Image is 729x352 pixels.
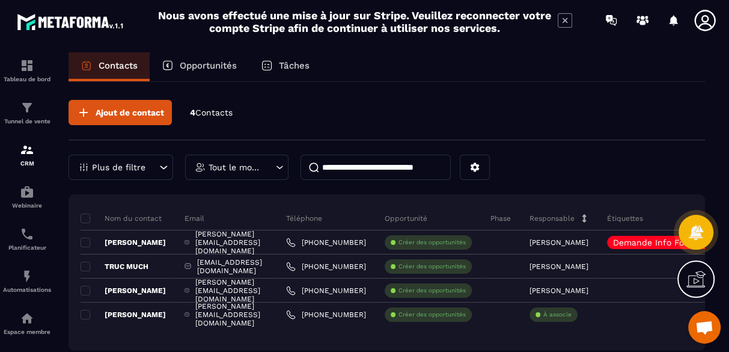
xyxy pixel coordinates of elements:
[3,160,51,167] p: CRM
[20,269,34,283] img: automations
[3,202,51,209] p: Webinaire
[3,118,51,125] p: Tunnel de vente
[20,58,34,73] img: formation
[607,214,643,223] p: Étiquettes
[279,60,310,71] p: Tâches
[209,163,262,171] p: Tout le monde
[398,238,466,247] p: Créer des opportunités
[195,108,233,117] span: Contacts
[286,262,366,271] a: [PHONE_NUMBER]
[3,244,51,251] p: Planificateur
[3,260,51,302] a: automationsautomationsAutomatisations
[3,329,51,335] p: Espace membre
[99,60,138,71] p: Contacts
[3,134,51,176] a: formationformationCRM
[398,310,466,319] p: Créer des opportunités
[185,214,204,223] p: Email
[3,218,51,260] a: schedulerschedulerPlanificateur
[92,163,145,171] p: Plus de filtre
[286,214,322,223] p: Téléphone
[81,238,166,247] p: [PERSON_NAME]
[529,262,588,271] p: [PERSON_NAME]
[490,214,511,223] p: Phase
[81,262,148,271] p: TRUC MUCH
[157,9,552,34] h2: Nous avons effectué une mise à jour sur Stripe. Veuillez reconnecter votre compte Stripe afin de ...
[3,76,51,82] p: Tableau de bord
[529,214,575,223] p: Responsable
[286,310,366,320] a: [PHONE_NUMBER]
[20,143,34,157] img: formation
[20,100,34,115] img: formation
[529,238,588,247] p: [PERSON_NAME]
[529,286,588,295] p: [PERSON_NAME]
[17,11,125,32] img: logo
[398,262,466,271] p: Créer des opportunités
[3,176,51,218] a: automationsautomationsWebinaire
[180,60,237,71] p: Opportunités
[20,227,34,241] img: scheduler
[286,238,366,247] a: [PHONE_NUMBER]
[96,107,164,119] span: Ajout de contact
[3,91,51,134] a: formationformationTunnel de vente
[688,311,721,344] a: Ouvrir le chat
[3,49,51,91] a: formationformationTableau de bord
[385,214,427,223] p: Opportunité
[286,286,366,295] a: [PHONE_NUMBER]
[69,100,172,125] button: Ajout de contact
[81,214,162,223] p: Nom du contact
[81,286,166,295] p: [PERSON_NAME]
[69,52,150,81] a: Contacts
[20,185,34,199] img: automations
[190,107,233,119] p: 4
[249,52,322,81] a: Tâches
[3,302,51,344] a: automationsautomationsEspace membre
[398,286,466,295] p: Créer des opportunités
[543,310,572,319] p: À associe
[150,52,249,81] a: Opportunités
[81,310,166,320] p: [PERSON_NAME]
[3,286,51,293] p: Automatisations
[613,238,716,247] p: Demande Info Formation
[20,311,34,326] img: automations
